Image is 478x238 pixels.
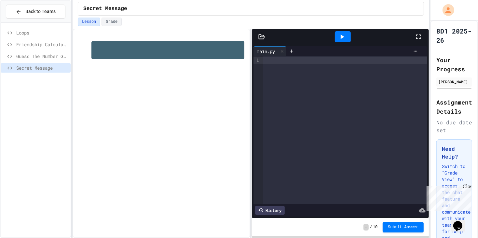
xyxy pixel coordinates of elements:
h2: Assignment Details [436,98,472,116]
div: My Account [436,3,456,18]
button: Lesson [78,18,100,26]
span: Secret Message [16,64,68,71]
button: Submit Answer [383,222,424,232]
span: Secret Message [83,5,127,13]
button: Back to Teams [6,5,65,19]
div: History [255,206,285,215]
div: main.py [253,48,278,55]
div: No due date set [436,119,472,134]
div: main.py [253,46,286,56]
h3: Need Help? [442,145,467,161]
iframe: chat widget [451,212,471,231]
span: 10 [373,225,377,230]
span: Guess The Number Game [16,53,68,60]
span: / [370,225,372,230]
span: Back to Teams [25,8,56,15]
div: 1 [253,57,260,64]
div: [PERSON_NAME] [438,79,470,85]
h1: 8D1 2025-26 [436,26,472,45]
iframe: chat widget [424,184,471,211]
span: Friendship Calculator [16,41,68,48]
div: Chat with us now!Close [3,3,45,41]
h2: Your Progress [436,55,472,74]
button: Grade [102,18,122,26]
span: - [363,224,368,231]
span: Submit Answer [388,225,418,230]
span: Loops [16,29,68,36]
